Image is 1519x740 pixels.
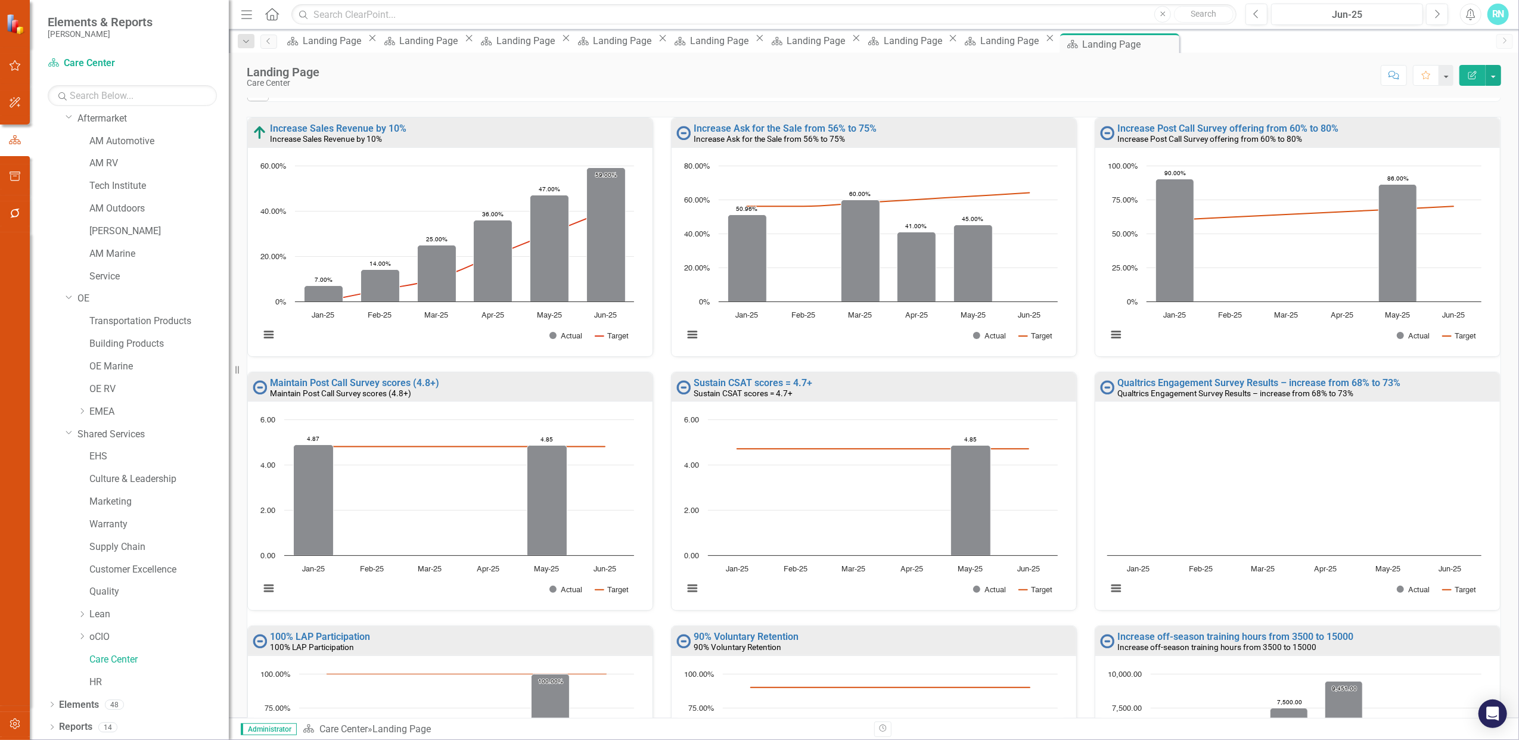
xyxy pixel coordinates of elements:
[311,444,608,449] g: Target, series 2 of 2. Line with 6 data points.
[587,167,626,301] path: Jun-25, 59. Actual.
[1219,312,1242,319] text: Feb-25
[1189,565,1213,573] text: Feb-25
[89,608,229,621] a: Lean
[958,565,983,573] text: May-25
[1108,327,1125,343] button: View chart menu, Chart
[1375,565,1400,573] text: May-25
[380,33,461,48] a: Landing Page
[89,630,229,644] a: oCIO
[961,312,986,319] text: May-25
[973,331,1006,340] button: Show Actual
[1156,166,1455,302] g: Actual, series 1 of 2. Bar series with 6 bars.
[726,565,748,573] text: Jan-25
[270,631,370,642] a: 100% LAP Participation
[361,269,400,301] path: Feb-25, 14. Actual.
[954,225,993,301] path: May-25, 45. Actual.
[89,563,229,577] a: Customer Excellence
[302,565,325,573] text: Jan-25
[260,552,275,560] text: 0.00
[671,117,1077,357] div: Double-Click to Edit
[900,565,923,573] text: Apr-25
[270,134,382,144] small: Increase Sales Revenue by 10%
[1108,671,1142,679] text: 10,000.00
[964,437,977,443] text: 4.85
[688,705,714,713] text: 75.00%
[260,163,286,170] text: 60.00%
[48,85,217,106] input: Search Below...
[89,495,229,509] a: Marketing
[1108,580,1125,597] button: View chart menu, Chart
[89,360,229,374] a: OE Marine
[1117,123,1338,134] a: Increase Post Call Survey offering from 60% to 80%
[270,642,354,652] small: 100% LAP Participation
[784,565,807,573] text: Feb-25
[48,15,153,29] span: Elements & Reports
[905,223,927,229] text: 41.00%
[270,123,406,134] a: Increase Sales Revenue by 10%
[549,585,582,594] button: Show Actual
[253,634,267,648] img: Not Started
[1387,176,1409,182] text: 86.00%
[1017,565,1040,573] text: Jun-25
[1164,170,1186,176] text: 90.00%
[849,191,871,197] text: 60.00%
[247,372,653,611] div: Double-Click to Edit
[260,462,275,470] text: 4.00
[1277,699,1302,705] text: 7,500.00
[1331,312,1353,319] text: Apr-25
[254,413,640,607] svg: Interactive chart
[1117,642,1316,652] small: Increase off-season training hours from 3500 to 15000
[1100,634,1114,648] img: Not Started
[549,331,582,340] button: Show Actual
[1112,705,1142,713] text: 7,500.00
[426,237,448,242] text: 25.00%
[270,388,411,398] small: Maintain Post Call Survey scores (4.8+)
[678,160,1070,353] div: Chart. Highcharts interactive chart.
[678,413,1070,607] div: Chart. Highcharts interactive chart.
[787,33,849,48] div: Landing Page
[864,33,946,48] a: Landing Page
[260,580,277,597] button: View chart menu, Chart
[694,388,793,398] small: Sustain CSAT scores = 4.7+
[260,208,286,216] text: 40.00%
[474,220,512,301] path: Apr-25, 36. Actual.
[1478,699,1507,728] div: Open Intercom Messenger
[1117,388,1353,398] small: Qualtrics Engagement Survey Results – increase from 68% to 73%
[59,698,99,712] a: Elements
[684,197,710,204] text: 60.00%
[1112,265,1138,272] text: 25.00%
[48,57,197,70] a: Care Center
[105,699,124,710] div: 48
[1332,686,1357,692] text: 9,451.00
[1314,565,1337,573] text: Apr-25
[247,79,319,88] div: Care Center
[530,195,569,301] path: May-25, 47. Actual.
[537,312,562,319] text: May-25
[247,117,653,357] div: Double-Click to Edit
[48,29,153,39] small: [PERSON_NAME]
[418,245,456,301] path: Mar-25, 25. Actual.
[1442,312,1465,319] text: Jun-25
[694,631,799,642] a: 90% Voluntary Retention
[265,705,290,713] text: 75.00%
[1439,565,1462,573] text: Jun-25
[594,565,616,573] text: Jun-25
[315,277,333,283] text: 7.00%
[270,377,439,388] a: Maintain Post Call Survey scores (4.8+)
[1117,631,1353,642] a: Increase off-season training hours from 3500 to 15000
[671,372,1077,611] div: Double-Click to Edit
[1251,565,1275,573] text: Mar-25
[305,285,343,301] path: Jan-25, 7. Actual.
[962,216,983,222] text: 45.00%
[690,33,752,48] div: Landing Page
[897,232,936,301] path: Apr-25, 41. Actual.
[905,312,928,319] text: Apr-25
[694,377,812,388] a: Sustain CSAT scores = 4.7+
[841,200,880,301] path: Mar-25, 60. Actual.
[399,33,461,48] div: Landing Page
[1379,184,1417,301] path: May-25, 86. Actual.
[736,206,757,212] text: 50.96%
[89,383,229,396] a: OE RV
[791,312,815,319] text: Feb-25
[477,33,558,48] a: Landing Page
